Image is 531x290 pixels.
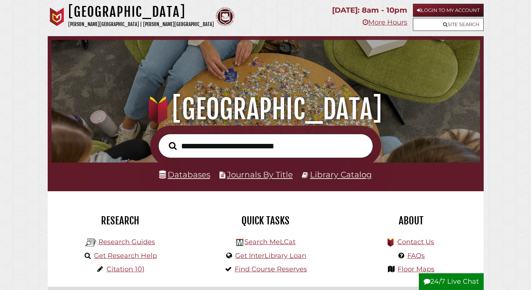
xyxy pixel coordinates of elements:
[235,252,306,260] a: Get InterLibrary Loan
[236,239,243,246] img: Hekman Library Logo
[68,20,214,29] p: [PERSON_NAME][GEOGRAPHIC_DATA] | [PERSON_NAME][GEOGRAPHIC_DATA]
[227,170,293,179] a: Journals By Title
[59,93,472,126] h1: [GEOGRAPHIC_DATA]
[397,238,434,246] a: Contact Us
[98,238,155,246] a: Research Guides
[310,170,372,179] a: Library Catalog
[107,265,145,273] a: Citation 101
[159,170,210,179] a: Databases
[344,214,478,227] h2: About
[216,7,234,26] img: Calvin Theological Seminary
[53,214,187,227] h2: Research
[48,7,66,26] img: Calvin University
[413,4,484,17] a: Login to My Account
[85,237,97,248] img: Hekman Library Logo
[165,140,180,152] button: Search
[68,4,214,20] h1: [GEOGRAPHIC_DATA]
[398,265,434,273] a: Floor Maps
[332,4,407,17] p: [DATE]: 8am - 10pm
[413,18,484,31] a: Site Search
[169,142,177,150] i: Search
[94,252,157,260] a: Get Research Help
[199,214,333,227] h2: Quick Tasks
[363,18,407,26] a: More Hours
[235,265,307,273] a: Find Course Reserves
[244,238,295,246] a: Search MeLCat
[407,252,425,260] a: FAQs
